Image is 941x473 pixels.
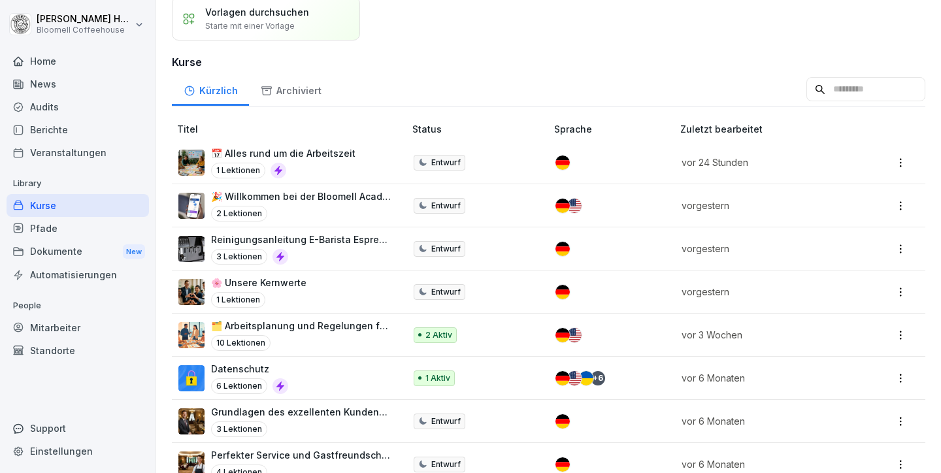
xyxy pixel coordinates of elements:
img: us.svg [567,199,582,213]
a: DokumenteNew [7,240,149,264]
a: Pfade [7,217,149,240]
p: Bloomell Coffeehouse [37,25,132,35]
img: ua.svg [579,371,593,385]
p: Sprache [554,122,675,136]
img: de.svg [555,155,570,170]
img: us.svg [567,328,582,342]
div: + 6 [591,371,605,385]
p: Vorlagen durchsuchen [205,5,309,19]
a: Kurse [7,194,149,217]
p: vorgestern [682,285,847,299]
img: de.svg [555,199,570,213]
p: Starte mit einer Vorlage [205,20,295,32]
img: de.svg [555,371,570,385]
img: de.svg [555,285,570,299]
img: de.svg [555,242,570,256]
div: Dokumente [7,240,149,264]
p: vor 24 Stunden [682,155,847,169]
p: 1 Aktiv [425,372,450,384]
img: cu3wmzzldktk4qspvjr6yacu.png [178,150,205,176]
a: Einstellungen [7,440,149,463]
p: 3 Lektionen [211,249,267,265]
a: News [7,73,149,95]
p: Status [412,122,549,136]
p: Grundlagen des exzellenten Kundenservice im Gastgewerbe [211,405,391,419]
p: Entwurf [431,243,461,255]
p: Library [7,173,149,194]
p: Perfekter Service und Gastfreundschaft [211,448,391,462]
p: 3 Lektionen [211,421,267,437]
p: [PERSON_NAME] Häfeli [37,14,132,25]
p: Titel [177,122,407,136]
img: de.svg [555,328,570,342]
a: Home [7,50,149,73]
a: Berichte [7,118,149,141]
p: vorgestern [682,242,847,255]
p: 🎉 Willkommen bei der Bloomell Academy! [211,189,391,203]
p: 📅 Alles rund um die Arbeitszeit [211,146,355,160]
a: Archiviert [249,73,333,106]
p: vor 3 Wochen [682,328,847,342]
img: de.svg [555,457,570,472]
img: gp1n7epbxsf9lzaihqn479zn.png [178,365,205,391]
img: de.svg [555,414,570,429]
div: Support [7,417,149,440]
a: Standorte [7,339,149,362]
p: vor 6 Monaten [682,457,847,471]
p: Entwurf [431,416,461,427]
a: Kürzlich [172,73,249,106]
p: 🗂️ Arbeitsplanung und Regelungen für Mitarbeitende [211,319,391,333]
p: 🌸 Unsere Kernwerte [211,276,306,289]
p: Datenschutz [211,362,288,376]
p: Entwurf [431,459,461,470]
p: 10 Lektionen [211,335,271,351]
p: vor 6 Monaten [682,414,847,428]
div: New [123,244,145,259]
p: Entwurf [431,157,461,169]
img: u02agwowfwjnmbk66zgwku1c.png [178,236,205,262]
p: vorgestern [682,199,847,212]
p: Zuletzt bearbeitet [680,122,863,136]
p: Reinigungsanleitung E-Barista Espressomaschine [211,233,391,246]
a: Automatisierungen [7,263,149,286]
img: us.svg [567,371,582,385]
p: Entwurf [431,286,461,298]
img: o42vw9ktpcd1ki1r1pbdchka.png [178,279,205,305]
a: Audits [7,95,149,118]
img: bwuj6s1e49ip1tpfjdzf6itg.png [178,322,205,348]
img: xacjj5awa8ajrl2g9zhi2804.png [178,408,205,434]
p: Entwurf [431,200,461,212]
img: b4eu0mai1tdt6ksd7nlke1so.png [178,193,205,219]
p: People [7,295,149,316]
a: Veranstaltungen [7,141,149,164]
p: 6 Lektionen [211,378,267,394]
p: vor 6 Monaten [682,371,847,385]
h3: Kurse [172,54,925,70]
p: 1 Lektionen [211,292,265,308]
a: Mitarbeiter [7,316,149,339]
p: 2 Lektionen [211,206,267,221]
p: 1 Lektionen [211,163,265,178]
p: 2 Aktiv [425,329,452,341]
